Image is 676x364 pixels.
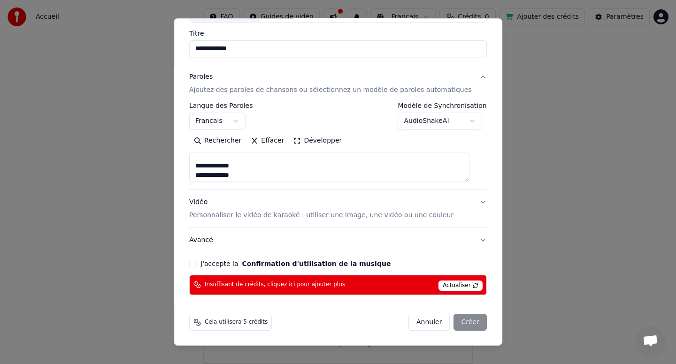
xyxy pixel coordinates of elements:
span: Actualiser [438,281,483,291]
button: ParolesAjoutez des paroles de chansons ou sélectionnez un modèle de paroles automatiques [189,65,487,102]
label: J'accepte la [200,260,391,267]
span: Insuffisant de crédits, cliquez ici pour ajouter plus [205,281,345,288]
label: Langue des Paroles [189,102,253,109]
div: Vidéo [189,197,453,220]
button: VidéoPersonnaliser le vidéo de karaoké : utiliser une image, une vidéo ou une couleur [189,190,487,227]
button: J'accepte la [242,260,391,267]
p: Personnaliser le vidéo de karaoké : utiliser une image, une vidéo ou une couleur [189,211,453,220]
button: Avancé [189,228,487,252]
button: Effacer [246,133,289,148]
div: Paroles [189,72,213,82]
label: Modèle de Synchronisation [398,102,487,109]
div: Choisir un fichier [190,5,260,22]
span: Cela utilisera 5 crédits [205,318,268,326]
button: Développer [289,133,347,148]
p: Ajoutez des paroles de chansons ou sélectionnez un modèle de paroles automatiques [189,85,472,95]
div: ParolesAjoutez des paroles de chansons ou sélectionnez un modèle de paroles automatiques [189,102,487,190]
button: Rechercher [189,133,246,148]
button: Annuler [408,314,450,331]
label: Titre [189,30,487,37]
